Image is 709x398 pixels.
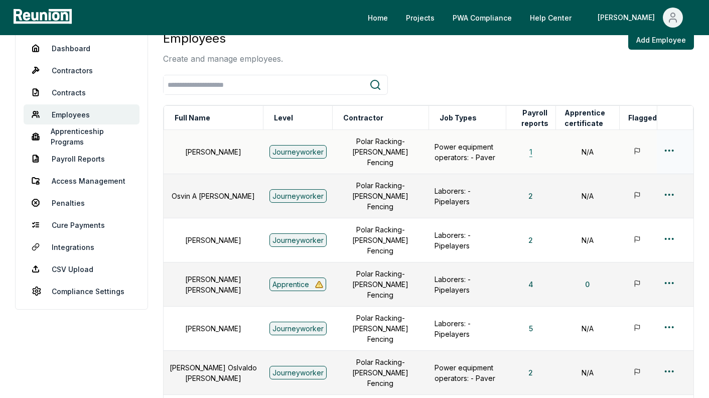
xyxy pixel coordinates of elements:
button: 0 [577,275,598,295]
p: Laborers: - Pipelayers [435,274,500,295]
a: Dashboard [24,38,139,58]
th: Apprentice certificate [555,106,619,130]
a: Contractors [24,60,139,80]
button: 2 [520,363,541,383]
td: N/A [555,130,619,174]
td: Polar Racking- [PERSON_NAME] Fencing [333,130,429,174]
p: Create and manage employees. [163,53,283,65]
td: Polar Racking- [PERSON_NAME] Fencing [333,351,429,395]
td: [PERSON_NAME] [164,218,263,262]
a: Access Management [24,171,139,191]
td: N/A [555,351,619,395]
button: [PERSON_NAME] [590,8,691,28]
a: Help Center [522,8,580,28]
td: [PERSON_NAME] [PERSON_NAME] [164,262,263,307]
button: 1 [521,142,540,162]
p: Power equipment operators: - Paver [435,362,500,383]
a: CSV Upload [24,259,139,279]
td: [PERSON_NAME] [164,307,263,351]
a: Projects [398,8,443,28]
button: 5 [521,319,541,339]
button: Add Employee [628,30,694,50]
a: PWA Compliance [445,8,520,28]
a: Integrations [24,237,139,257]
button: Payroll reports [515,108,555,128]
td: Osvin A [PERSON_NAME] [164,174,263,218]
div: Apprentice [269,278,326,291]
nav: Main [360,8,699,28]
a: Payroll Reports [24,149,139,169]
td: N/A [555,218,619,262]
a: Apprenticeship Programs [24,126,139,147]
button: 2 [520,186,541,206]
a: Compliance Settings [24,281,139,301]
th: Flagged [619,106,657,130]
td: Polar Racking- [PERSON_NAME] Fencing [333,262,429,307]
div: Journeyworker [269,233,327,246]
button: Contractor [341,108,385,128]
div: Journeyworker [269,189,327,202]
button: Job Types [438,108,479,128]
td: Polar Racking- [PERSON_NAME] Fencing [333,218,429,262]
button: Full Name [173,108,212,128]
p: Laborers: - Pipelayers [435,318,500,339]
a: Penalties [24,193,139,213]
p: Power equipment operators: - Paver [435,142,500,163]
td: [PERSON_NAME] Oslvaldo [PERSON_NAME] [164,351,263,395]
a: Home [360,8,396,28]
button: Level [272,108,295,128]
h3: Employees [163,30,283,48]
p: Laborers: - Pipelayers [435,230,500,251]
td: Polar Racking- [PERSON_NAME] Fencing [333,307,429,351]
a: Contracts [24,82,139,102]
div: Journeyworker [269,322,327,335]
td: N/A [555,307,619,351]
div: Journeyworker [269,145,327,158]
a: Cure Payments [24,215,139,235]
div: [PERSON_NAME] [598,8,659,28]
button: 2 [520,230,541,250]
button: 4 [520,275,541,295]
a: Employees [24,104,139,124]
td: [PERSON_NAME] [164,130,263,174]
div: Journeyworker [269,366,327,379]
td: N/A [555,174,619,218]
p: Laborers: - Pipelayers [435,186,500,207]
td: Polar Racking- [PERSON_NAME] Fencing [333,174,429,218]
